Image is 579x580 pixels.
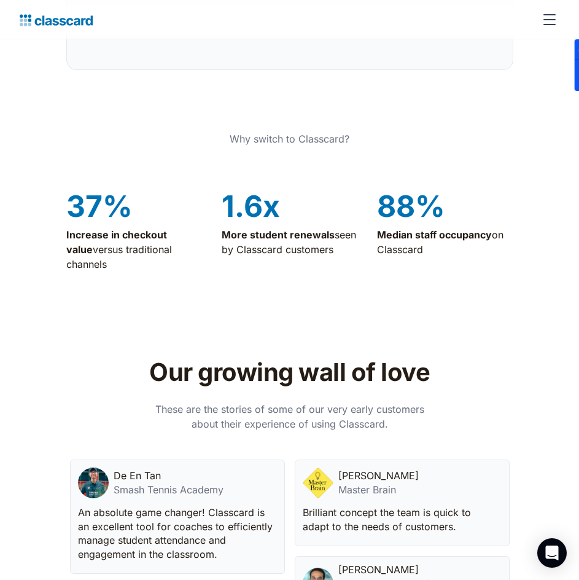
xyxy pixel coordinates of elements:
[338,470,419,482] div: [PERSON_NAME]
[338,484,419,496] div: Master Brain
[303,506,499,533] p: Brilliant concept the team is quick to adapt to the needs of customers.
[377,229,492,241] strong: Median staff occupancy
[66,227,202,272] p: versus traditional channels
[114,484,223,496] div: Smash Tennis Academy
[377,190,513,223] div: 88%
[66,190,202,223] div: 37%
[222,227,357,257] p: seen by Classcard customers
[95,358,484,387] h2: Our growing wall of love
[152,402,428,431] p: These are the stories of some of our very early customers about their experience of using Classcard.
[222,190,357,223] div: 1.6x
[95,131,484,146] p: Why switch to Classcard?
[114,470,161,482] div: De En Tan
[535,5,559,34] div: menu
[66,229,167,256] strong: Increase in checkout value
[20,11,93,28] a: home
[222,229,335,241] strong: More student renewals
[338,564,419,576] div: [PERSON_NAME]
[377,227,513,257] p: on Classcard
[537,538,567,568] div: Open Intercom Messenger
[78,506,274,561] p: An absolute game changer! Classcard is an excellent tool for coaches to efficiently manage studen...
